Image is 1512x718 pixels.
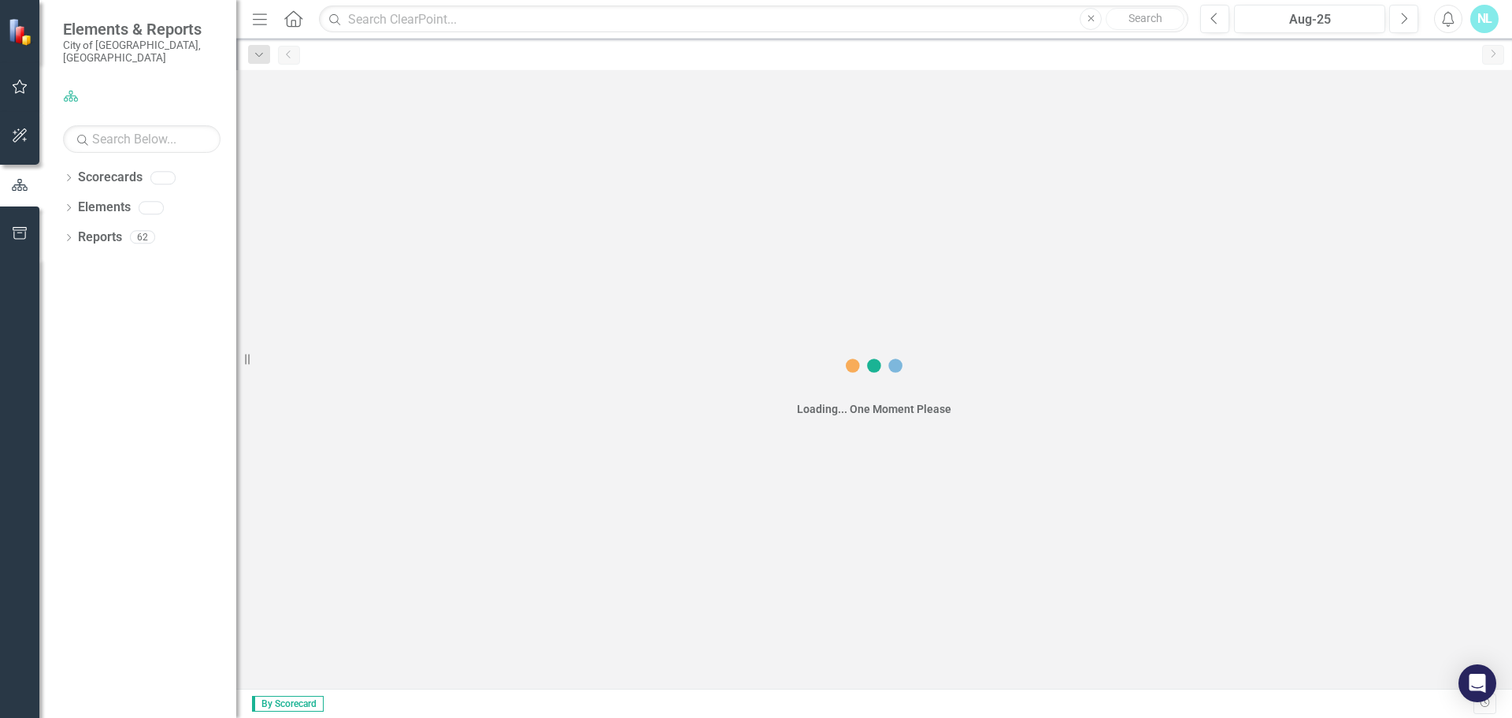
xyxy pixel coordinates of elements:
a: Reports [78,229,122,247]
span: Elements & Reports [63,20,220,39]
a: Scorecards [78,169,143,187]
div: 62 [130,231,155,244]
div: Aug-25 [1240,10,1380,29]
small: City of [GEOGRAPHIC_DATA], [GEOGRAPHIC_DATA] [63,39,220,65]
div: Open Intercom Messenger [1458,664,1496,702]
span: By Scorecard [252,696,324,712]
button: Aug-25 [1234,5,1385,33]
img: ClearPoint Strategy [7,17,36,46]
a: Elements [78,199,131,217]
button: NL [1470,5,1499,33]
input: Search Below... [63,125,220,153]
div: Loading... One Moment Please [797,401,951,417]
button: Search [1106,8,1184,30]
input: Search ClearPoint... [319,6,1188,33]
span: Search [1128,12,1162,24]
